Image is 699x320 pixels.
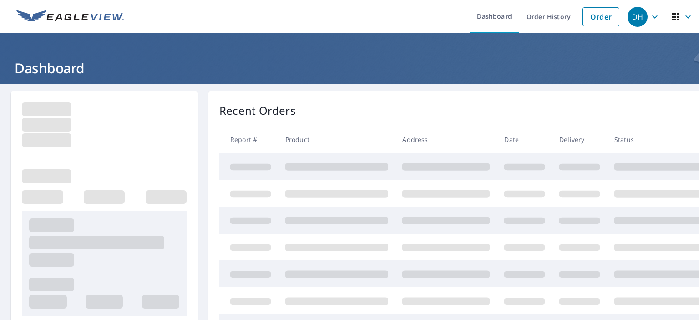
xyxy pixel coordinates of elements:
[552,126,607,153] th: Delivery
[219,102,296,119] p: Recent Orders
[497,126,552,153] th: Date
[395,126,497,153] th: Address
[278,126,395,153] th: Product
[11,59,688,77] h1: Dashboard
[628,7,648,27] div: DH
[582,7,619,26] a: Order
[16,10,124,24] img: EV Logo
[219,126,278,153] th: Report #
